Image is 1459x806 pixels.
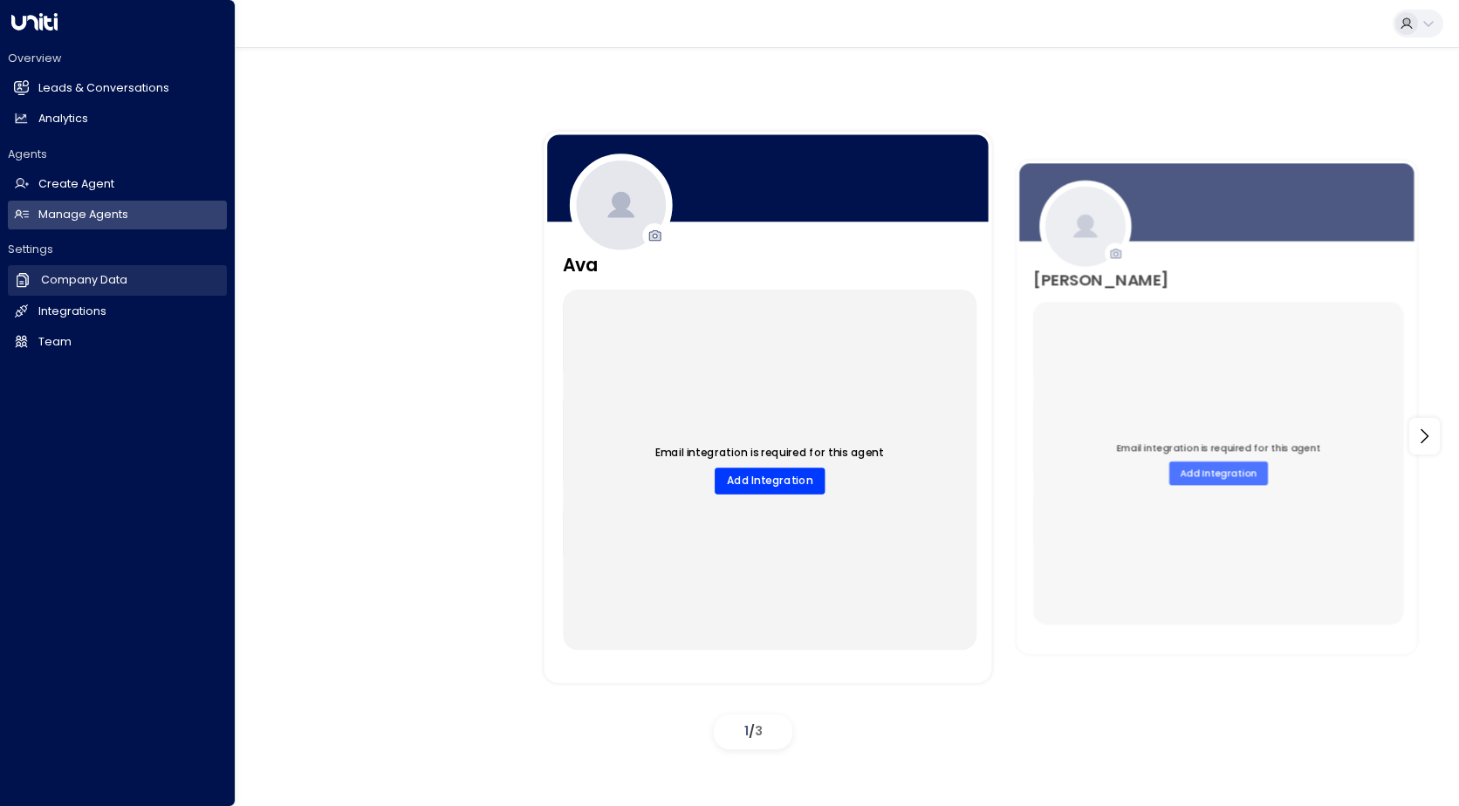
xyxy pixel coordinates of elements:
[8,201,227,229] a: Manage Agents
[8,105,227,133] a: Analytics
[8,74,227,103] a: Leads & Conversations
[38,207,128,223] h2: Manage Agents
[744,722,749,740] span: 1
[38,334,72,351] h2: Team
[715,468,825,495] button: Add Integration
[41,272,127,289] h2: Company Data
[1117,441,1321,455] p: Email integration is required for this agent
[8,297,227,326] a: Integrations
[714,714,792,749] div: /
[8,51,227,66] h2: Overview
[38,80,169,97] h2: Leads & Conversations
[8,242,227,257] h2: Settings
[563,252,599,279] h3: Ava
[38,176,114,193] h2: Create Agent
[1169,461,1268,485] button: Add Integration
[38,111,88,127] h2: Analytics
[8,170,227,199] a: Create Agent
[8,147,227,162] h2: Agents
[8,328,227,357] a: Team
[38,304,106,320] h2: Integrations
[8,265,227,295] a: Company Data
[755,722,763,740] span: 3
[1033,269,1169,293] h3: [PERSON_NAME]
[655,445,883,461] p: Email integration is required for this agent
